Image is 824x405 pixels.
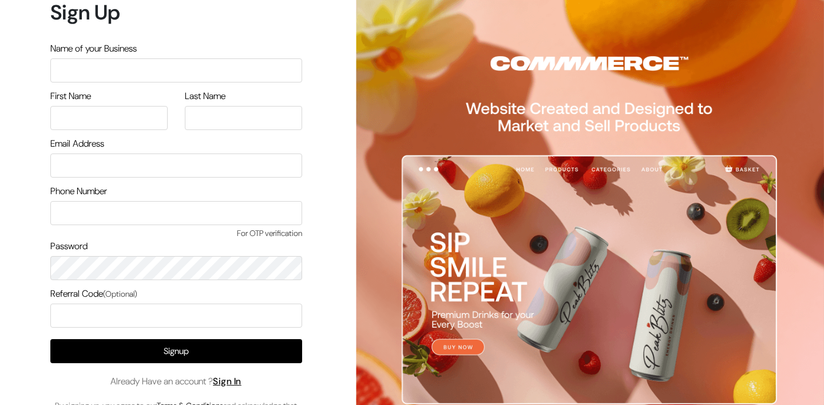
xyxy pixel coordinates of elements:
[50,137,104,151] label: Email Address
[50,227,302,239] span: For OTP verification
[185,89,225,103] label: Last Name
[213,375,241,387] a: Sign In
[50,239,88,253] label: Password
[103,289,137,299] span: (Optional)
[110,375,241,388] span: Already Have an account ?
[50,89,91,103] label: First Name
[50,184,107,198] label: Phone Number
[50,339,302,363] button: Signup
[50,287,137,301] label: Referral Code
[50,42,137,56] label: Name of your Business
